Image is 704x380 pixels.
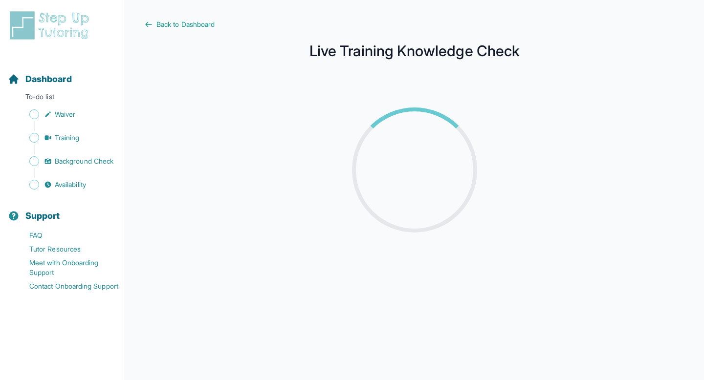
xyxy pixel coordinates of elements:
[55,109,75,119] span: Waiver
[156,20,215,29] span: Back to Dashboard
[8,229,125,242] a: FAQ
[8,256,125,279] a: Meet with Onboarding Support
[8,242,125,256] a: Tutor Resources
[4,57,121,90] button: Dashboard
[8,10,95,41] img: logo
[145,45,684,57] h1: Live Training Knowledge Check
[55,156,113,166] span: Background Check
[4,92,121,106] p: To-do list
[8,279,125,293] a: Contact Onboarding Support
[55,180,86,190] span: Availability
[8,72,72,86] a: Dashboard
[4,193,121,227] button: Support
[145,20,684,29] a: Back to Dashboard
[8,178,125,191] a: Availability
[8,131,125,145] a: Training
[8,154,125,168] a: Background Check
[8,107,125,121] a: Waiver
[55,133,80,143] span: Training
[25,209,60,223] span: Support
[25,72,72,86] span: Dashboard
